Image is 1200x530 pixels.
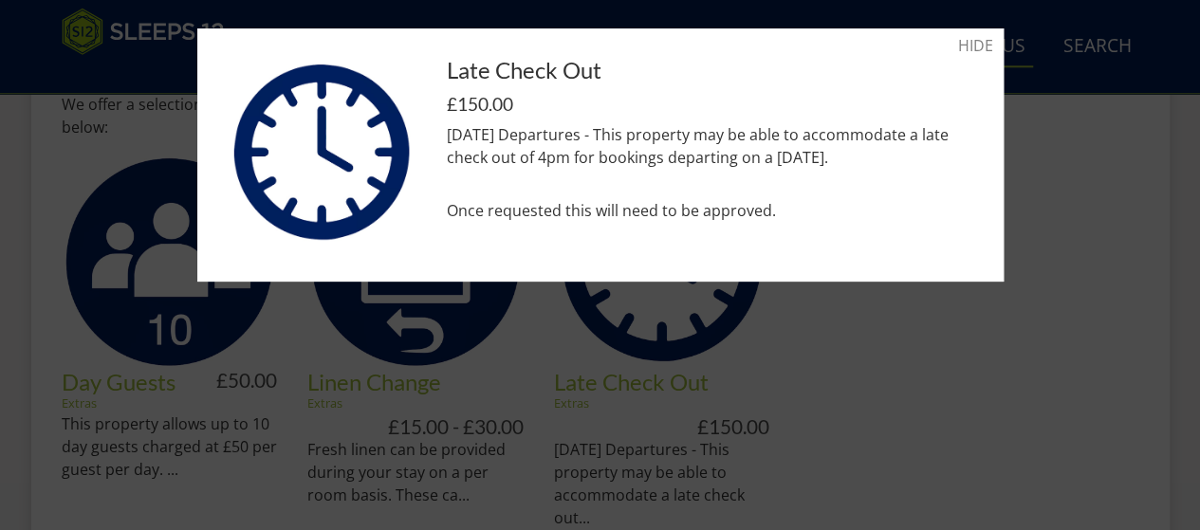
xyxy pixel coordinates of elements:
[447,199,974,222] p: Once requested this will need to be approved.
[227,58,416,247] img: Late Check Out
[447,123,974,169] p: [DATE] Departures - This property may be able to accommodate a late check out of 4pm for bookings...
[958,34,993,57] a: HIDE
[447,58,974,82] h1: Late Check Out
[447,94,974,114] h2: £150.00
